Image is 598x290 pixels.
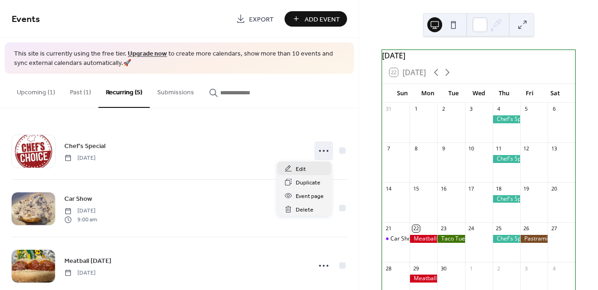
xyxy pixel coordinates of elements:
button: Upcoming (1) [9,74,63,107]
div: Sun [389,84,415,103]
div: 31 [385,106,392,113]
div: 11 [495,145,502,152]
span: Meatball [DATE] [64,256,111,266]
span: 9:00 am [64,215,97,224]
div: 19 [523,185,530,192]
div: 20 [550,185,557,192]
div: 4 [550,265,557,272]
button: Past (1) [63,74,98,107]
div: Thu [491,84,517,103]
button: Recurring (5) [98,74,150,108]
div: 2 [495,265,502,272]
div: [DATE] [382,50,575,61]
div: 2 [440,106,447,113]
a: Chef's Special [64,141,105,151]
a: Car Show [64,193,92,204]
div: 26 [523,225,530,232]
div: 28 [385,265,392,272]
div: Car Show [382,235,410,243]
div: 9 [440,145,447,152]
div: 21 [385,225,392,232]
div: 22 [412,225,419,232]
div: Meatball Monday [410,275,437,283]
div: Chef's Special [493,155,520,163]
div: Taco Tuesday [437,235,465,243]
div: 17 [468,185,475,192]
div: Tue [440,84,466,103]
span: [DATE] [64,269,96,277]
div: 23 [440,225,447,232]
div: 8 [412,145,419,152]
div: 27 [550,225,557,232]
button: Add Event [285,11,347,27]
div: Car Show [390,235,415,243]
div: Mon [415,84,441,103]
div: 15 [412,185,419,192]
button: Submissions [150,74,202,107]
div: Pastrami Reuben Friday's [520,235,548,243]
div: 1 [468,265,475,272]
div: 1 [412,106,419,113]
span: [DATE] [64,207,97,215]
div: 3 [468,106,475,113]
span: Chef's Special [64,141,105,151]
span: Duplicate [296,178,320,188]
div: Fri [517,84,542,103]
div: 25 [495,225,502,232]
span: Events [12,10,40,28]
div: 4 [495,106,502,113]
div: 12 [523,145,530,152]
div: 7 [385,145,392,152]
div: Sat [542,84,568,103]
div: 24 [468,225,475,232]
span: Edit [296,164,306,174]
div: Meatball Monday [410,235,437,243]
div: Chef's Special [493,115,520,123]
span: [DATE] [64,154,96,162]
span: Delete [296,205,313,215]
div: 18 [495,185,502,192]
div: 6 [550,106,557,113]
a: Export [229,11,281,27]
span: Add Event [305,14,340,24]
div: 10 [468,145,475,152]
a: Meatball [DATE] [64,255,111,266]
div: 29 [412,265,419,272]
div: 5 [523,106,530,113]
a: Upgrade now [128,48,167,60]
div: 3 [523,265,530,272]
span: Event page [296,191,324,201]
div: Wed [466,84,492,103]
div: 14 [385,185,392,192]
div: 16 [440,185,447,192]
div: 13 [550,145,557,152]
div: Chef's Special [493,195,520,203]
span: This site is currently using the free tier. to create more calendars, show more than 10 events an... [14,50,345,68]
div: 30 [440,265,447,272]
span: Car Show [64,194,92,204]
span: Export [249,14,274,24]
div: Chef's Special [493,235,520,243]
